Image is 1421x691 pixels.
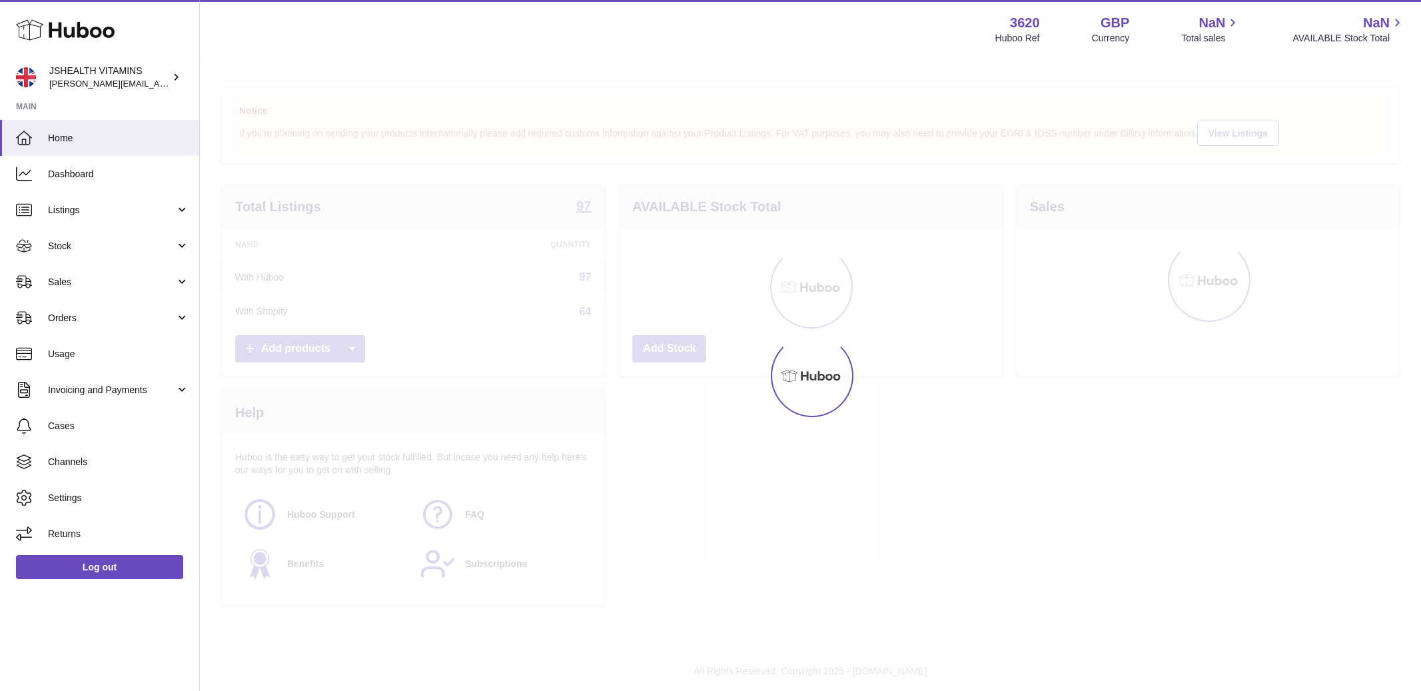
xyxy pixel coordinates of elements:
span: [PERSON_NAME][EMAIL_ADDRESS][DOMAIN_NAME] [49,78,267,89]
span: NaN [1198,14,1225,32]
div: Huboo Ref [995,32,1040,45]
span: Home [48,132,189,145]
span: Channels [48,456,189,468]
a: NaN AVAILABLE Stock Total [1292,14,1405,45]
span: Stock [48,240,175,253]
span: Cases [48,420,189,432]
span: Orders [48,312,175,325]
img: francesca@jshealthvitamins.com [16,67,36,87]
a: Log out [16,555,183,579]
strong: 3620 [1010,14,1040,32]
span: NaN [1363,14,1390,32]
a: NaN Total sales [1181,14,1240,45]
span: AVAILABLE Stock Total [1292,32,1405,45]
div: Currency [1092,32,1130,45]
span: Sales [48,276,175,289]
span: Invoicing and Payments [48,384,175,396]
div: JSHEALTH VITAMINS [49,65,169,90]
span: Returns [48,528,189,540]
span: Settings [48,492,189,504]
span: Usage [48,348,189,360]
span: Dashboard [48,168,189,181]
span: Listings [48,204,175,217]
span: Total sales [1181,32,1240,45]
strong: GBP [1101,14,1129,32]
